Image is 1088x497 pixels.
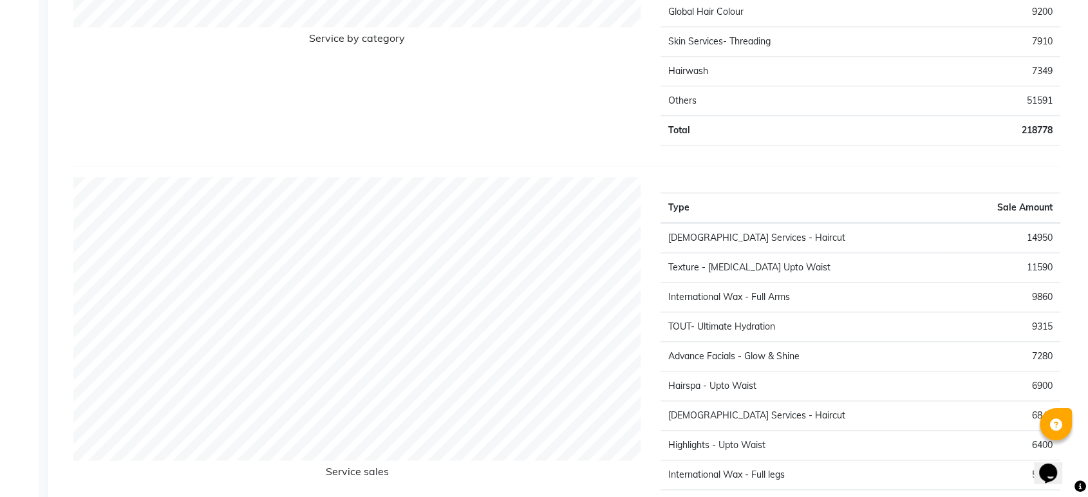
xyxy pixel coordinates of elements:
td: 9860 [953,283,1060,312]
h6: Service sales [73,465,641,483]
td: Hairwash [661,57,934,86]
td: Hairspa - Upto Waist [661,371,953,401]
td: International Wax - Full Arms [661,283,953,312]
td: Texture - [MEDICAL_DATA] Upto Waist [661,253,953,283]
td: 51591 [934,86,1060,116]
iframe: chat widget [1034,445,1075,484]
td: Skin Services- Threading [661,27,934,57]
td: 11590 [953,253,1060,283]
td: 6400 [953,431,1060,460]
td: 7910 [934,27,1060,57]
h6: Service by category [73,32,641,50]
td: TOUT- Ultimate Hydration [661,312,953,342]
th: Sale Amount [953,193,1060,223]
th: Type [661,193,953,223]
td: 14950 [953,223,1060,253]
td: International Wax - Full legs [661,460,953,490]
td: [DEMOGRAPHIC_DATA] Services - Haircut [661,223,953,253]
td: Advance Facials - Glow & Shine [661,342,953,371]
td: Others [661,86,934,116]
td: Total [661,116,934,145]
td: Highlights - Upto Waist [661,431,953,460]
td: 7349 [934,57,1060,86]
td: 5959 [953,460,1060,490]
td: 7280 [953,342,1060,371]
td: [DEMOGRAPHIC_DATA] Services - Haircut [661,401,953,431]
td: 6840 [953,401,1060,431]
td: 218778 [934,116,1060,145]
td: 6900 [953,371,1060,401]
td: 9315 [953,312,1060,342]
